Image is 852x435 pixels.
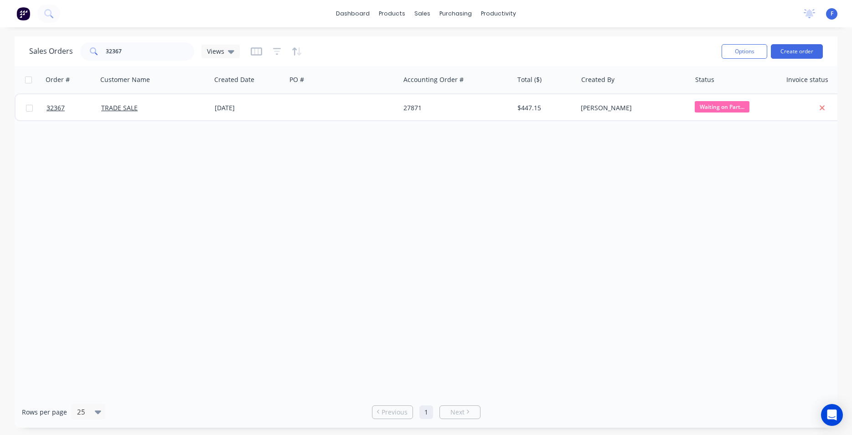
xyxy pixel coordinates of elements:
[517,103,571,113] div: $447.15
[46,103,65,113] span: 32367
[29,47,73,56] h1: Sales Orders
[214,75,254,84] div: Created Date
[289,75,304,84] div: PO #
[786,75,828,84] div: Invoice status
[106,42,195,61] input: Search...
[821,404,843,426] div: Open Intercom Messenger
[771,44,823,59] button: Create order
[695,101,749,113] span: Waiting on Part...
[403,103,505,113] div: 27871
[46,94,101,122] a: 32367
[22,408,67,417] span: Rows per page
[331,7,374,20] a: dashboard
[372,408,413,417] a: Previous page
[382,408,408,417] span: Previous
[16,7,30,20] img: Factory
[450,408,465,417] span: Next
[695,75,714,84] div: Status
[207,46,224,56] span: Views
[374,7,410,20] div: products
[215,103,283,113] div: [DATE]
[581,103,682,113] div: [PERSON_NAME]
[410,7,435,20] div: sales
[101,103,138,112] a: TRADE SALE
[46,75,70,84] div: Order #
[368,405,484,419] ul: Pagination
[403,75,464,84] div: Accounting Order #
[722,44,767,59] button: Options
[419,405,433,419] a: Page 1 is your current page
[517,75,542,84] div: Total ($)
[440,408,480,417] a: Next page
[435,7,476,20] div: purchasing
[476,7,521,20] div: productivity
[581,75,614,84] div: Created By
[831,10,833,18] span: F
[100,75,150,84] div: Customer Name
